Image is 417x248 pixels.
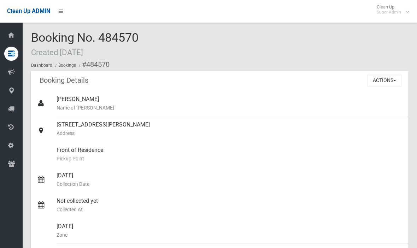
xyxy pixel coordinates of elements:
[57,205,403,214] small: Collected At
[58,63,76,68] a: Bookings
[57,104,403,112] small: Name of [PERSON_NAME]
[31,63,52,68] a: Dashboard
[31,30,139,58] span: Booking No. 484570
[373,4,408,15] span: Clean Up
[57,167,403,193] div: [DATE]
[57,116,403,142] div: [STREET_ADDRESS][PERSON_NAME]
[57,231,403,239] small: Zone
[377,10,401,15] small: Super Admin
[57,129,403,137] small: Address
[7,8,50,14] span: Clean Up ADMIN
[57,91,403,116] div: [PERSON_NAME]
[57,142,403,167] div: Front of Residence
[57,154,403,163] small: Pickup Point
[31,48,83,57] small: Created [DATE]
[57,193,403,218] div: Not collected yet
[31,73,97,87] header: Booking Details
[57,218,403,243] div: [DATE]
[77,58,110,71] li: #484570
[368,74,401,87] button: Actions
[57,180,403,188] small: Collection Date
